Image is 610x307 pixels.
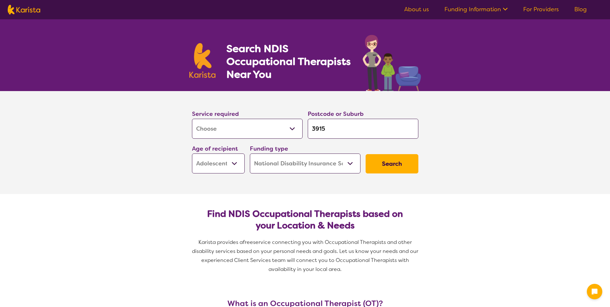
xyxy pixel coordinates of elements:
label: Postcode or Suburb [308,110,364,118]
a: Funding Information [444,5,508,13]
button: Search [366,154,418,173]
h1: Search NDIS Occupational Therapists Near You [226,42,351,81]
a: For Providers [523,5,559,13]
a: Blog [574,5,587,13]
span: Karista provides a [198,239,243,246]
label: Age of recipient [192,145,238,153]
img: occupational-therapy [363,35,421,91]
span: free [243,239,253,246]
input: Type [308,119,418,139]
label: Funding type [250,145,288,153]
img: Karista logo [189,43,216,78]
a: About us [404,5,429,13]
h2: Find NDIS Occupational Therapists based on your Location & Needs [197,208,413,231]
label: Service required [192,110,239,118]
span: service connecting you with Occupational Therapists and other disability services based on your p... [192,239,420,273]
img: Karista logo [8,5,40,14]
